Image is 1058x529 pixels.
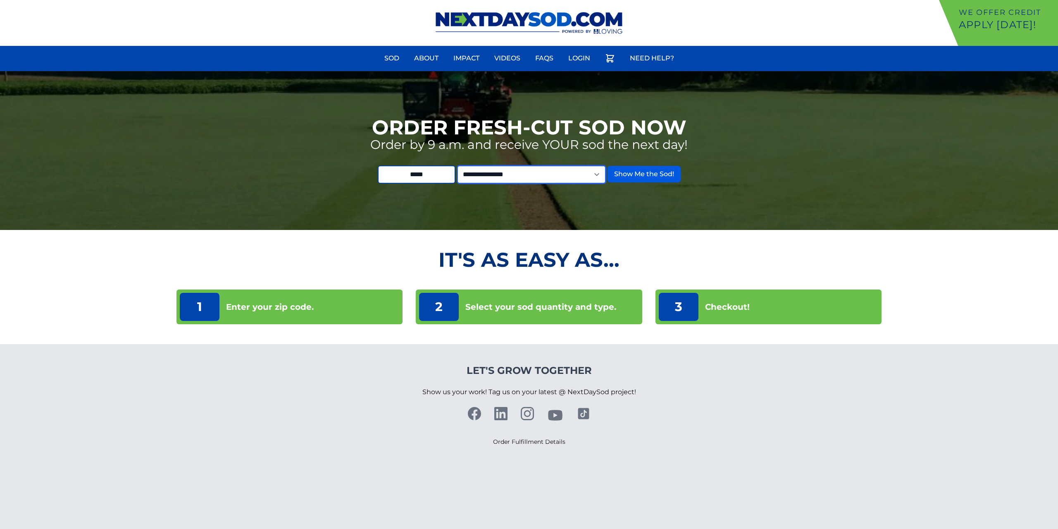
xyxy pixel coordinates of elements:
[465,301,616,313] p: Select your sod quantity and type.
[448,48,484,68] a: Impact
[422,364,636,377] h4: Let's Grow Together
[180,293,219,321] p: 1
[959,18,1055,31] p: Apply [DATE]!
[659,293,698,321] p: 3
[422,377,636,407] p: Show us your work! Tag us on your latest @ NextDaySod project!
[409,48,443,68] a: About
[176,250,882,270] h2: It's as Easy As...
[489,48,525,68] a: Videos
[493,438,565,445] a: Order Fulfillment Details
[530,48,558,68] a: FAQs
[563,48,595,68] a: Login
[705,301,750,313] p: Checkout!
[959,7,1055,18] p: We offer Credit
[226,301,314,313] p: Enter your zip code.
[370,137,688,152] p: Order by 9 a.m. and receive YOUR sod the next day!
[419,293,459,321] p: 2
[625,48,679,68] a: Need Help?
[372,117,686,137] h1: Order Fresh-Cut Sod Now
[379,48,404,68] a: Sod
[608,166,681,182] button: Show Me the Sod!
